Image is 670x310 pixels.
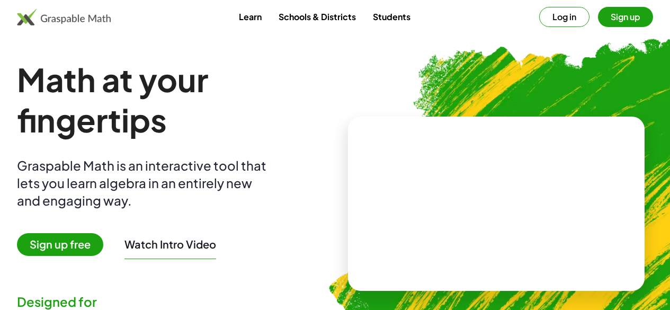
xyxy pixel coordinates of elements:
[364,7,419,26] a: Students
[17,59,331,140] h1: Math at your fingertips
[270,7,364,26] a: Schools & Districts
[124,237,216,251] button: Watch Intro Video
[417,164,576,243] video: What is this? This is dynamic math notation. Dynamic math notation plays a central role in how Gr...
[539,7,589,27] button: Log in
[17,233,103,256] span: Sign up free
[230,7,270,26] a: Learn
[598,7,653,27] button: Sign up
[17,157,271,209] div: Graspable Math is an interactive tool that lets you learn algebra in an entirely new and engaging...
